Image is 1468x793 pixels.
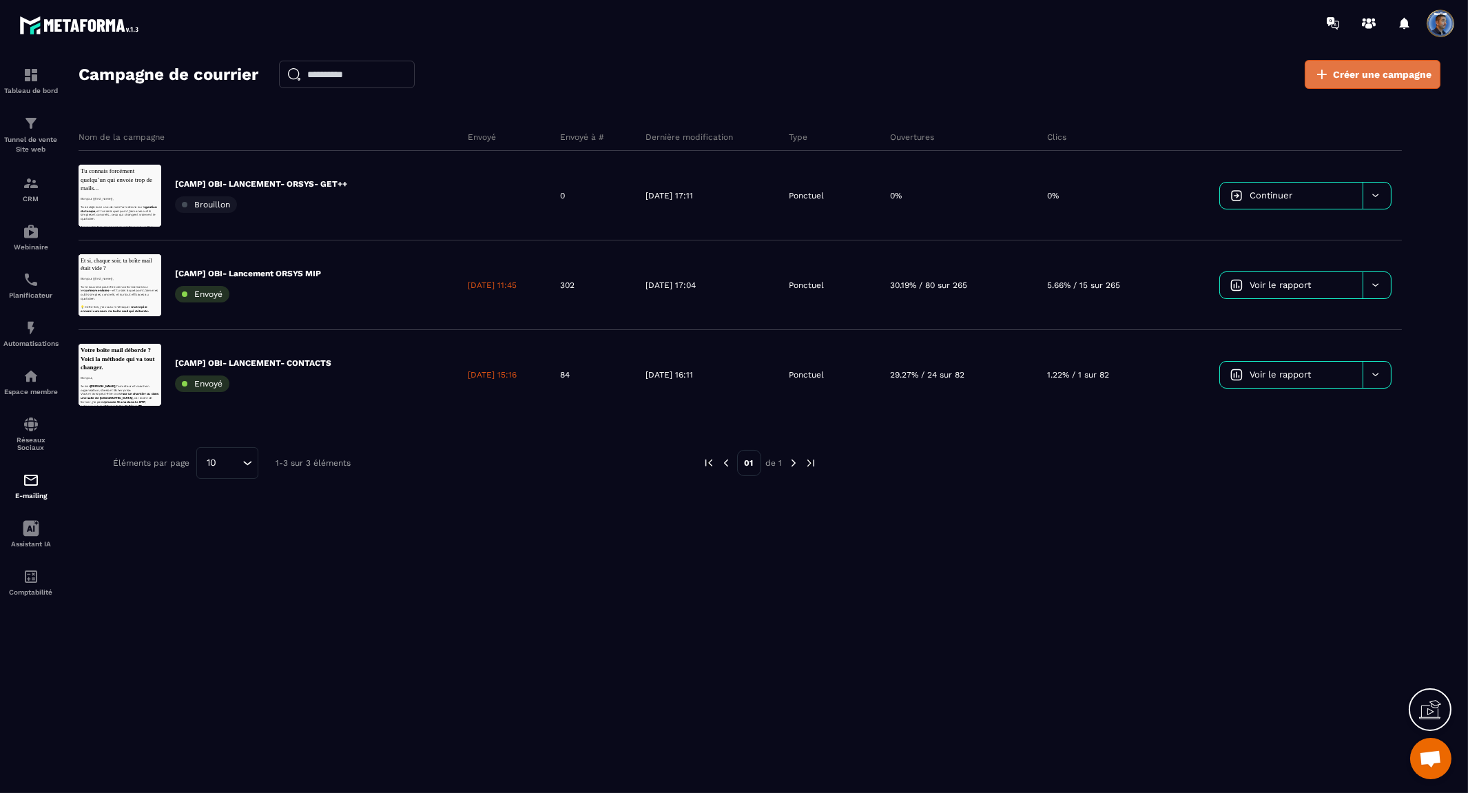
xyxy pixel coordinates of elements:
[194,200,230,209] span: Brouillon
[468,280,517,291] p: [DATE] 11:45
[766,457,783,468] p: de 1
[221,455,239,471] input: Search for option
[3,358,59,406] a: automationsautomationsEspace membre
[3,462,59,510] a: emailemailE-mailing
[890,190,902,201] p: 0%
[1047,280,1120,291] p: 5.66% / 15 sur 265
[560,369,570,380] p: 84
[890,132,934,143] p: Ouvertures
[3,213,59,261] a: automationsautomationsWebinaire
[645,190,693,201] p: [DATE] 17:11
[88,189,222,201] strong: plus de 10 ans dans le BTP
[7,169,269,196] p: 💡 Cette fois, j’ai voulu m’attaquer à
[39,134,123,147] strong: [PERSON_NAME]
[7,134,269,188] p: Tu as déjà suivi une de mes formations sur la , et tu sais à quel point j’aime les outils simples...
[194,379,223,389] span: Envoyé
[1250,190,1292,200] span: Continuer
[3,291,59,299] p: Planificateur
[79,61,258,88] h2: Campagne de courrier
[23,568,39,585] img: accountant
[196,447,258,479] div: Search for option
[1250,280,1311,290] span: Voir le rapport
[1220,362,1363,388] a: Voir le rapport
[19,12,143,38] img: logo
[3,340,59,347] p: Automatisations
[3,135,59,154] p: Tunnel de vente Site web
[7,7,269,61] p: Et si, chaque soir, ta boîte mail était vide ?
[560,190,565,201] p: 0
[23,416,39,433] img: social-network
[1047,190,1059,201] p: 0%
[560,280,575,291] p: 302
[175,358,331,369] p: [CAMP] OBI- LANCEMENT- CONTACTS
[720,457,732,469] img: prev
[113,458,189,468] p: Éléments par page
[276,458,351,468] p: 1-3 sur 3 éléments
[468,132,496,143] p: Envoyé
[3,243,59,251] p: Webinaire
[23,271,39,288] img: scheduler
[787,457,800,469] img: next
[7,10,254,90] strong: Votre boîte mail déborde ? Voici la méthode qui va tout changer.
[23,472,39,488] img: email
[3,56,59,105] a: formationformationTableau de bord
[23,223,39,240] img: automations
[805,457,817,469] img: next
[7,202,269,256] p: Alors cette fois, j’ai décidé de m’attaquer à un fléau qu’on partage tous : 📩
[7,134,269,216] p: Je suis , formateur et coach en organisation, stress et lâcher-prise. Vous m’avez peut-être crois...
[890,369,964,380] p: 29.27% / 24 sur 82
[1047,369,1109,380] p: 1.22% / 1 sur 82
[1410,738,1451,779] div: Ouvrir le chat
[3,87,59,94] p: Tableau de bord
[175,178,347,189] p: [CAMP] OBI- LANCEMENT- ORSYS- GET++
[194,289,223,299] span: Envoyé
[7,102,269,156] p: Tu te souviens peut-être de nos formations sur les — et tu sais à quel point j’aime les outils si...
[1230,189,1243,202] img: icon
[3,558,59,606] a: accountantaccountantComptabilité
[23,368,39,384] img: automations
[23,175,39,192] img: formation
[175,268,321,279] p: [CAMP] OBI- Lancement ORSYS MIP
[789,190,824,201] p: Ponctuel
[79,132,165,143] p: Nom de la campagne
[7,107,269,121] p: Bonjour,
[789,132,807,143] p: Type
[3,309,59,358] a: automationsautomationsAutomatisations
[3,510,59,558] a: Assistant IA
[3,388,59,395] p: Espace membre
[1250,369,1311,380] span: Voir le rapport
[789,280,824,291] p: Ponctuel
[7,134,261,161] strong: gestion du temps
[1333,68,1431,81] span: Créer une campagne
[3,406,59,462] a: social-networksocial-networkRéseaux Sociaux
[7,7,269,94] h1: Tu connais forcément quelqu’un qui envoie trop de mails...
[7,161,267,187] strong: sur un chantier ou dans une salle de [GEOGRAPHIC_DATA]
[23,320,39,336] img: automations
[789,369,824,380] p: Ponctuel
[703,457,715,469] img: prev
[3,436,59,451] p: Réseaux Sociaux
[890,280,967,291] p: 30.19% / 80 sur 265
[1230,279,1243,291] img: icon
[3,261,59,309] a: schedulerschedulerPlanificateur
[560,132,604,143] p: Envoyé à #
[737,450,761,476] p: 01
[3,165,59,213] a: formationformationCRM
[3,492,59,500] p: E-mailing
[645,280,696,291] p: [DATE] 17:04
[7,169,234,196] strong: notre pire ennemi commun : la boîte mail qui déborde.
[645,132,733,143] p: Dernière modification
[139,202,212,214] strong: La Celtique TP
[3,105,59,165] a: formationformationTunnel de vente Site web
[1047,132,1066,143] p: Clics
[3,195,59,203] p: CRM
[1220,272,1363,298] a: Voir le rapport
[1220,183,1363,209] a: Continuer
[645,369,693,380] p: [DATE] 16:11
[1230,369,1243,381] img: icon
[3,540,59,548] p: Assistant IA
[7,107,269,121] p: Bonjour {{first_name}},
[23,67,39,83] img: formation
[202,455,221,471] span: 10
[90,202,130,214] strong: Magout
